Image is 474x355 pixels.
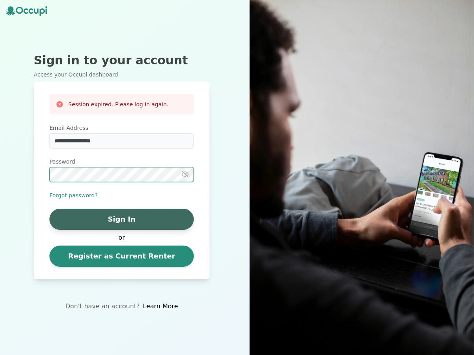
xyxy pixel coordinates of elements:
[34,53,210,67] h2: Sign in to your account
[49,124,194,132] label: Email Address
[65,302,140,311] p: Don't have an account?
[49,191,98,199] button: Forgot password?
[49,158,194,166] label: Password
[49,246,194,267] a: Register as Current Renter
[68,100,168,108] h3: Session expired. Please log in again.
[143,302,178,311] a: Learn More
[49,209,194,230] button: Sign In
[34,71,210,78] p: Access your Occupi dashboard
[115,233,129,242] span: or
